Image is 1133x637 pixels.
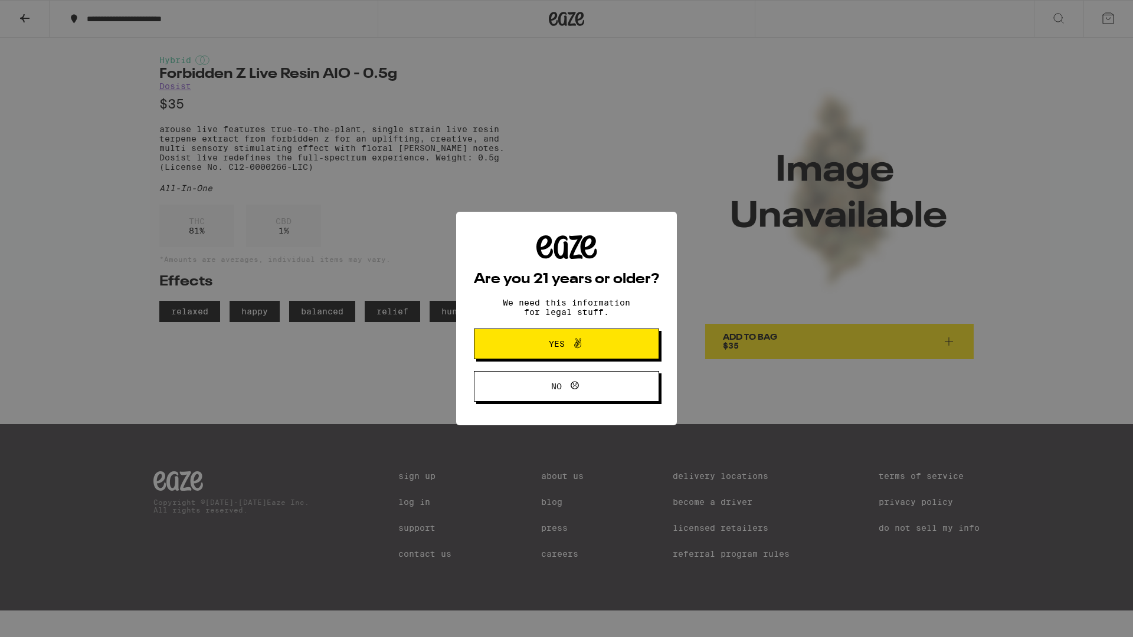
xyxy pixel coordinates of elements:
p: We need this information for legal stuff. [493,298,640,317]
span: No [551,382,562,390]
button: No [474,371,659,402]
h2: Are you 21 years or older? [474,272,659,287]
button: Yes [474,329,659,359]
span: Yes [549,340,565,348]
